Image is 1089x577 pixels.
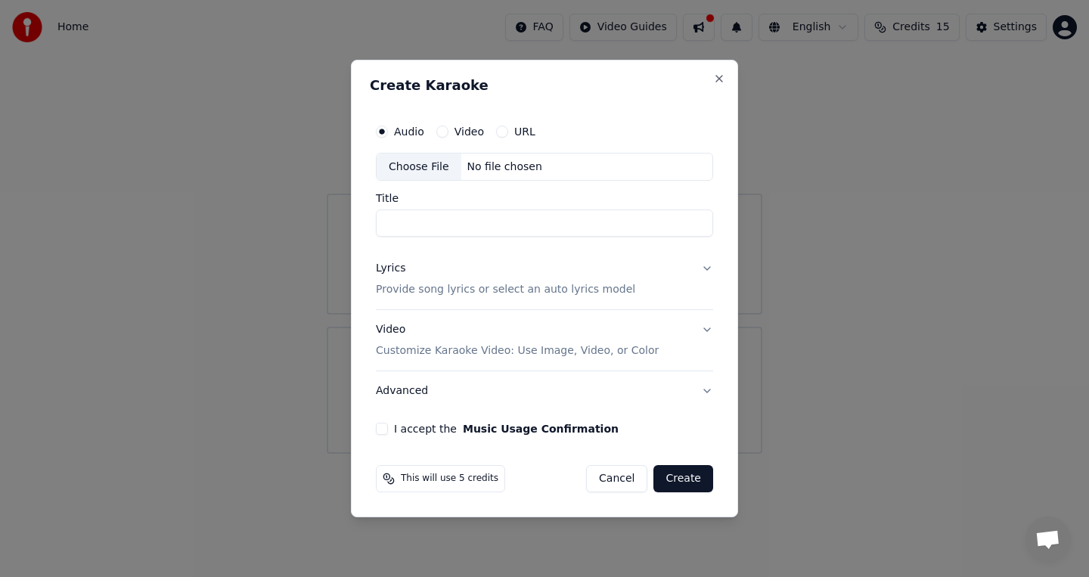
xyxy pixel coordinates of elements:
label: URL [514,126,535,137]
p: Provide song lyrics or select an auto lyrics model [376,283,635,298]
label: Video [455,126,484,137]
label: Audio [394,126,424,137]
p: Customize Karaoke Video: Use Image, Video, or Color [376,343,659,358]
button: VideoCustomize Karaoke Video: Use Image, Video, or Color [376,311,713,371]
div: Video [376,323,659,359]
div: Lyrics [376,262,405,277]
button: LyricsProvide song lyrics or select an auto lyrics model [376,250,713,310]
div: Choose File [377,154,461,181]
span: This will use 5 credits [401,473,498,485]
h2: Create Karaoke [370,79,719,92]
label: I accept the [394,423,619,434]
button: Cancel [586,465,647,492]
div: No file chosen [461,160,548,175]
button: Create [653,465,713,492]
button: I accept the [463,423,619,434]
label: Title [376,194,713,204]
button: Advanced [376,371,713,411]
